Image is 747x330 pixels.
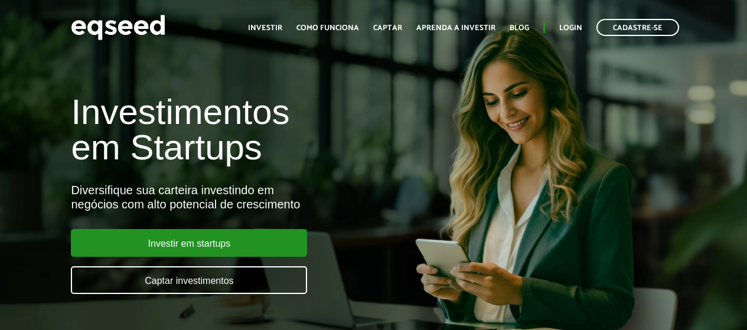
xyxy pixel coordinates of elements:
a: Cadastre-se [596,19,679,36]
a: Login [559,24,582,32]
h1: Investimentos em Startups [71,94,427,165]
a: Investir em startups [71,229,307,257]
a: Investir [248,24,282,32]
a: Blog [510,24,529,32]
a: Como funciona [296,24,359,32]
div: Diversifique sua carteira investindo em negócios com alto potencial de crescimento [71,183,427,211]
a: Aprenda a investir [416,24,495,32]
a: Captar investimentos [71,266,307,294]
a: Captar [373,24,402,32]
img: EqSeed [71,12,165,43]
